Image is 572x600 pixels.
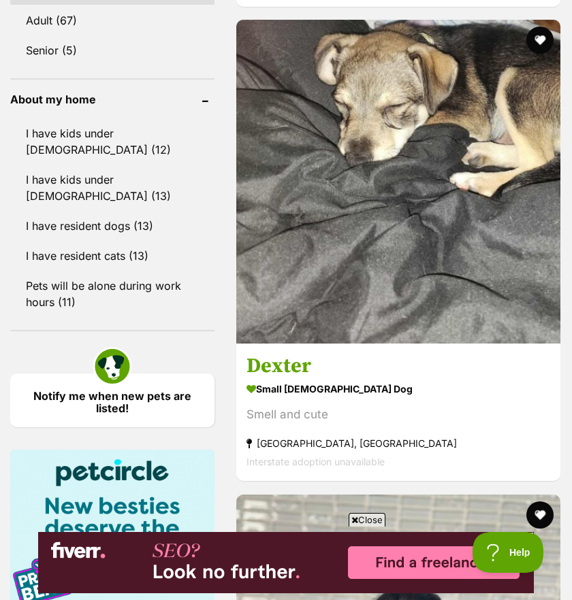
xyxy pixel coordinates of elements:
div: Smell and cute [247,406,550,424]
img: Dexter - Fox Terrier (Miniature) x Australian Silky Terrier Dog [236,20,560,344]
button: favourite [526,501,554,529]
a: Adult (67) [10,6,214,35]
a: I have resident dogs (13) [10,212,214,240]
a: I have resident cats (13) [10,241,214,270]
iframe: Advertisement [38,532,534,593]
span: Close [349,513,385,527]
span: Interstate adoption unavailable [247,456,385,468]
a: Dexter small [DEMOGRAPHIC_DATA] Dog Smell and cute [GEOGRAPHIC_DATA], [GEOGRAPHIC_DATA] Interstat... [236,344,560,482]
a: Senior (5) [10,36,214,65]
strong: small [DEMOGRAPHIC_DATA] Dog [247,380,550,399]
h3: Dexter [247,354,550,380]
header: About my home [10,93,214,105]
iframe: Help Scout Beacon - Open [473,532,545,573]
button: favourite [526,27,554,54]
a: Pets will be alone during work hours (11) [10,271,214,316]
strong: [GEOGRAPHIC_DATA], [GEOGRAPHIC_DATA] [247,435,550,453]
img: consumer-privacy-logo.png [1,1,12,12]
a: I have kids under [DEMOGRAPHIC_DATA] (13) [10,165,214,210]
a: I have kids under [DEMOGRAPHIC_DATA] (12) [10,119,214,164]
a: Notify me when new pets are listed! [10,373,214,427]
